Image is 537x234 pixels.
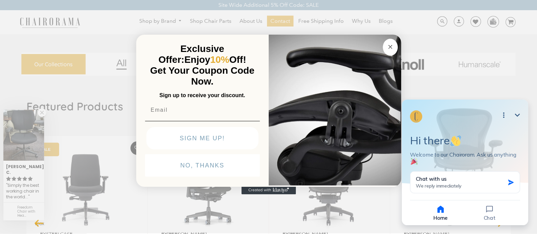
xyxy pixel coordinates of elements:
span: Exclusive Offer: [158,43,224,65]
button: NO, THANKS [145,154,260,177]
span: Sign up to receive your discount. [159,92,245,98]
button: Close dialog [383,39,398,56]
a: Created with Klaviyo - opens in a new tab [241,186,296,194]
iframe: Tidio Chat [393,91,537,234]
button: SIGN ME UP! [146,127,258,149]
span: Get Your Coupon Code Now. [150,65,254,87]
span: 10% [210,54,229,65]
button: Previous [33,217,45,229]
input: Email [145,103,260,117]
span: Enjoy Off! [184,54,246,65]
img: 92d77583-a095-41f6-84e7-858462e0427a.jpeg [269,33,401,185]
